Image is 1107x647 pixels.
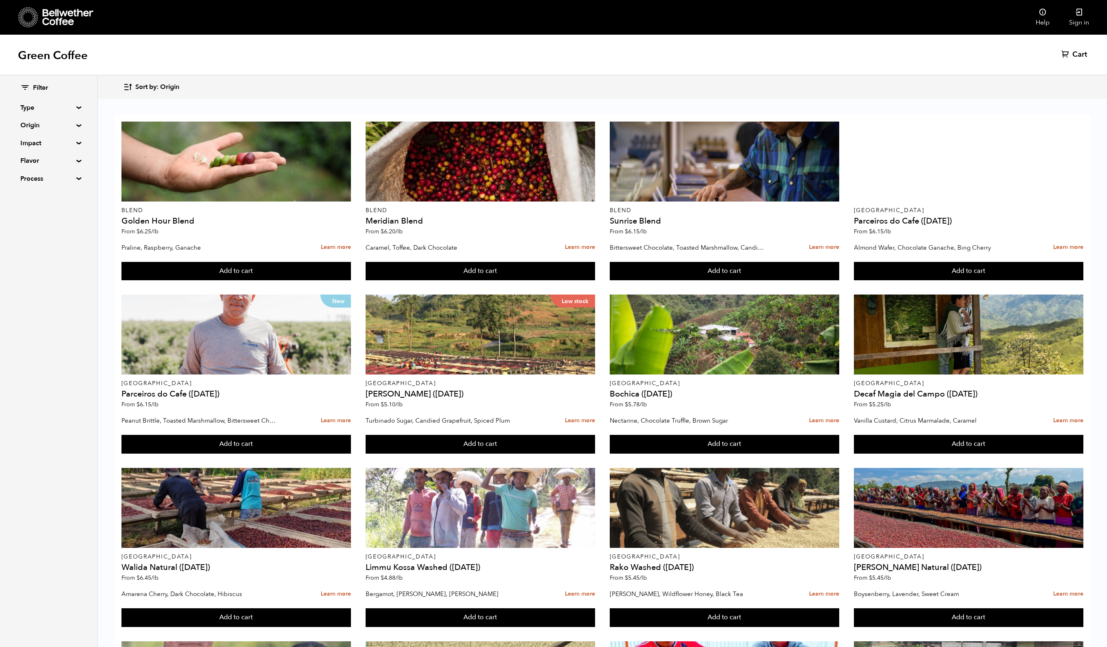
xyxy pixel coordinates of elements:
[366,608,595,627] button: Add to cart
[884,574,891,582] span: /lb
[550,295,595,308] p: Low stock
[809,412,839,430] a: Learn more
[320,295,351,308] p: New
[121,588,278,600] p: Amarena Cherry, Dark Chocolate, Hibiscus
[121,390,351,398] h4: Parceiros do Cafe ([DATE])
[381,574,403,582] bdi: 4.88
[321,585,351,603] a: Learn more
[151,574,159,582] span: /lb
[121,401,159,408] span: From
[121,208,351,213] p: Blend
[395,401,403,408] span: /lb
[121,414,278,427] p: Peanut Brittle, Toasted Marshmallow, Bittersweet Chocolate
[366,401,403,408] span: From
[625,228,628,235] span: $
[610,381,840,386] p: [GEOGRAPHIC_DATA]
[137,574,140,582] span: $
[884,401,891,408] span: /lb
[809,239,839,256] a: Learn more
[625,574,628,582] span: $
[137,228,159,235] bdi: 6.25
[121,608,351,627] button: Add to cart
[121,435,351,454] button: Add to cart
[610,390,840,398] h4: Bochica ([DATE])
[854,228,891,235] span: From
[809,585,839,603] a: Learn more
[121,295,351,374] a: New
[151,228,159,235] span: /lb
[321,412,351,430] a: Learn more
[123,78,179,97] button: Sort by: Origin
[366,217,595,225] h4: Meridian Blend
[610,217,840,225] h4: Sunrise Blend
[625,401,628,408] span: $
[854,554,1084,560] p: [GEOGRAPHIC_DATA]
[321,239,351,256] a: Learn more
[137,574,159,582] bdi: 6.45
[121,381,351,386] p: [GEOGRAPHIC_DATA]
[854,608,1084,627] button: Add to cart
[625,401,647,408] bdi: 5.78
[625,574,647,582] bdi: 5.45
[366,574,403,582] span: From
[137,228,140,235] span: $
[366,554,595,560] p: [GEOGRAPHIC_DATA]
[869,401,891,408] bdi: 5.25
[610,242,766,254] p: Bittersweet Chocolate, Toasted Marshmallow, Candied Orange, Praline
[854,390,1084,398] h4: Decaf Magia del Campo ([DATE])
[1053,412,1083,430] a: Learn more
[854,262,1084,281] button: Add to cart
[1072,50,1087,60] span: Cart
[854,208,1084,213] p: [GEOGRAPHIC_DATA]
[121,242,278,254] p: Praline, Raspberry, Ganache
[121,574,159,582] span: From
[854,435,1084,454] button: Add to cart
[366,262,595,281] button: Add to cart
[854,414,1010,427] p: Vanilla Custard, Citrus Marmalade, Caramel
[640,574,647,582] span: /lb
[366,208,595,213] p: Blend
[1061,50,1089,60] a: Cart
[869,228,872,235] span: $
[135,83,179,92] span: Sort by: Origin
[565,412,595,430] a: Learn more
[869,574,891,582] bdi: 5.45
[381,228,403,235] bdi: 6.20
[1053,585,1083,603] a: Learn more
[366,381,595,386] p: [GEOGRAPHIC_DATA]
[137,401,159,408] bdi: 6.15
[381,228,384,235] span: $
[137,401,140,408] span: $
[854,401,891,408] span: From
[884,228,891,235] span: /lb
[640,228,647,235] span: /lb
[610,401,647,408] span: From
[121,563,351,572] h4: Walida Natural ([DATE])
[20,120,77,130] summary: Origin
[854,242,1010,254] p: Almond Wafer, Chocolate Ganache, Bing Cherry
[610,228,647,235] span: From
[381,401,384,408] span: $
[20,103,77,113] summary: Type
[610,574,647,582] span: From
[366,390,595,398] h4: [PERSON_NAME] ([DATE])
[395,228,403,235] span: /lb
[20,174,77,184] summary: Process
[20,156,77,166] summary: Flavor
[625,228,647,235] bdi: 6.15
[151,401,159,408] span: /lb
[366,563,595,572] h4: Limmu Kossa Washed ([DATE])
[121,262,351,281] button: Add to cart
[610,608,840,627] button: Add to cart
[869,401,872,408] span: $
[565,239,595,256] a: Learn more
[121,554,351,560] p: [GEOGRAPHIC_DATA]
[565,585,595,603] a: Learn more
[366,414,522,427] p: Turbinado Sugar, Candied Grapefruit, Spiced Plum
[610,208,840,213] p: Blend
[640,401,647,408] span: /lb
[33,84,48,93] span: Filter
[366,435,595,454] button: Add to cart
[366,588,522,600] p: Bergamot, [PERSON_NAME], [PERSON_NAME]
[869,228,891,235] bdi: 6.15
